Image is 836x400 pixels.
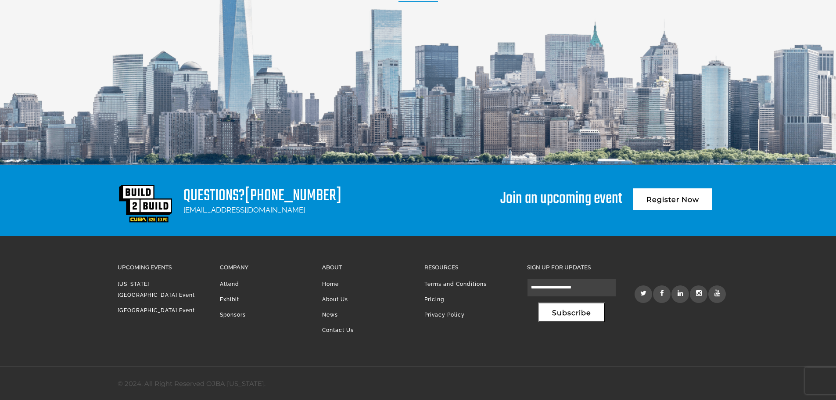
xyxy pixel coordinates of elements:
[424,296,444,303] a: Pricing
[538,303,605,322] button: Subscribe
[322,296,348,303] a: About Us
[424,281,487,287] a: Terms and Conditions
[183,205,305,214] a: [EMAIL_ADDRESS][DOMAIN_NAME]
[424,262,513,272] h3: Resources
[220,312,246,318] a: Sponsors
[118,307,195,314] a: [GEOGRAPHIC_DATA] Event
[633,188,712,210] a: Register Now
[220,296,239,303] a: Exhibit
[118,378,266,389] div: © 2024. All Right Reserved OJBA [US_STATE].
[322,327,354,333] a: Contact Us
[220,281,239,287] a: Attend
[500,184,622,207] div: Join an upcoming event
[424,312,465,318] a: Privacy Policy
[220,262,309,272] h3: Company
[322,312,338,318] a: News
[183,188,341,204] h1: Questions?
[118,262,207,272] h3: Upcoming Events
[118,281,195,298] a: [US_STATE][GEOGRAPHIC_DATA] Event
[322,281,339,287] a: Home
[245,184,341,209] a: [PHONE_NUMBER]
[527,262,616,272] h3: Sign up for updates
[322,262,411,272] h3: About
